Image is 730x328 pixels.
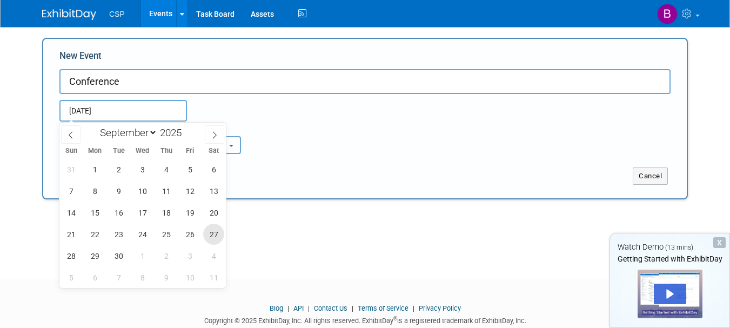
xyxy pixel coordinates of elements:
[108,159,129,180] span: September 2, 2025
[108,245,129,266] span: September 30, 2025
[179,245,200,266] span: October 3, 2025
[178,148,202,155] span: Fri
[203,224,224,245] span: September 27, 2025
[410,304,417,312] span: |
[132,159,153,180] span: September 3, 2025
[131,148,155,155] span: Wed
[179,180,200,202] span: September 12, 2025
[657,4,678,24] img: Brynnen Ririe
[305,304,312,312] span: |
[393,316,397,322] sup: ®
[654,284,686,304] div: Play
[203,180,224,202] span: September 13, 2025
[132,245,153,266] span: October 1, 2025
[203,202,224,223] span: September 20, 2025
[156,224,177,245] span: September 25, 2025
[61,180,82,202] span: September 7, 2025
[179,202,200,223] span: September 19, 2025
[156,202,177,223] span: September 18, 2025
[285,304,292,312] span: |
[84,180,105,202] span: September 8, 2025
[59,148,83,155] span: Sun
[84,267,105,288] span: October 6, 2025
[156,159,177,180] span: September 4, 2025
[84,245,105,266] span: September 29, 2025
[95,126,157,139] select: Month
[270,304,283,312] a: Blog
[59,122,151,136] div: Attendance / Format:
[156,180,177,202] span: September 11, 2025
[156,267,177,288] span: October 9, 2025
[132,267,153,288] span: October 8, 2025
[109,10,125,18] span: CSP
[59,50,102,66] label: New Event
[314,304,347,312] a: Contact Us
[59,100,187,122] input: Start Date - End Date
[168,122,259,136] div: Participation:
[108,224,129,245] span: September 23, 2025
[203,159,224,180] span: September 6, 2025
[610,242,729,253] div: Watch Demo
[61,159,82,180] span: August 31, 2025
[633,168,668,185] button: Cancel
[179,224,200,245] span: September 26, 2025
[203,267,224,288] span: October 11, 2025
[179,267,200,288] span: October 10, 2025
[155,148,178,155] span: Thu
[132,202,153,223] span: September 17, 2025
[84,224,105,245] span: September 22, 2025
[665,244,693,251] span: (13 mins)
[61,202,82,223] span: September 14, 2025
[610,253,729,264] div: Getting Started with ExhibitDay
[419,304,461,312] a: Privacy Policy
[179,159,200,180] span: September 5, 2025
[61,267,82,288] span: October 5, 2025
[156,245,177,266] span: October 2, 2025
[157,126,190,139] input: Year
[293,304,304,312] a: API
[42,9,96,20] img: ExhibitDay
[107,148,131,155] span: Tue
[108,267,129,288] span: October 7, 2025
[202,148,226,155] span: Sat
[84,202,105,223] span: September 15, 2025
[349,304,356,312] span: |
[61,245,82,266] span: September 28, 2025
[132,224,153,245] span: September 24, 2025
[83,148,107,155] span: Mon
[713,237,726,248] div: Dismiss
[132,180,153,202] span: September 10, 2025
[61,224,82,245] span: September 21, 2025
[108,202,129,223] span: September 16, 2025
[358,304,408,312] a: Terms of Service
[59,69,671,94] input: Name of Trade Show / Conference
[108,180,129,202] span: September 9, 2025
[203,245,224,266] span: October 4, 2025
[84,159,105,180] span: September 1, 2025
